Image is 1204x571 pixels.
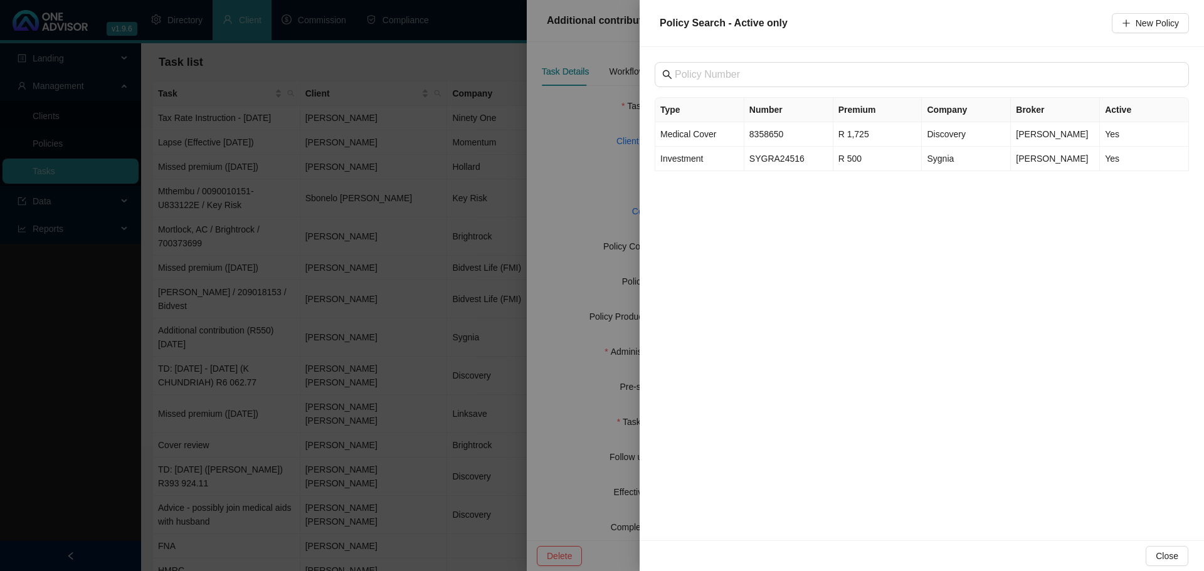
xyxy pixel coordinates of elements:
th: Type [655,98,744,122]
input: Policy Number [675,67,1171,82]
span: plus [1122,19,1131,28]
span: [PERSON_NAME] [1016,129,1088,139]
button: New Policy [1112,13,1189,33]
span: Close [1156,549,1178,563]
span: Medical Cover [660,129,716,139]
th: Company [922,98,1011,122]
th: Number [744,98,833,122]
th: Premium [833,98,922,122]
th: Active [1100,98,1189,122]
td: R 1,725 [833,122,922,147]
td: SYGRA24516 [744,147,833,171]
th: Broker [1011,98,1100,122]
span: search [662,70,672,80]
span: New Policy [1136,16,1179,30]
span: Investment [660,154,703,164]
td: R 500 [833,147,922,171]
td: Yes [1100,147,1189,171]
span: Sygnia [927,154,954,164]
span: Policy Search - Active only [660,18,788,28]
span: [PERSON_NAME] [1016,154,1088,164]
td: 8358650 [744,122,833,147]
td: Yes [1100,122,1189,147]
span: Discovery [927,129,965,139]
button: Close [1146,546,1188,566]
